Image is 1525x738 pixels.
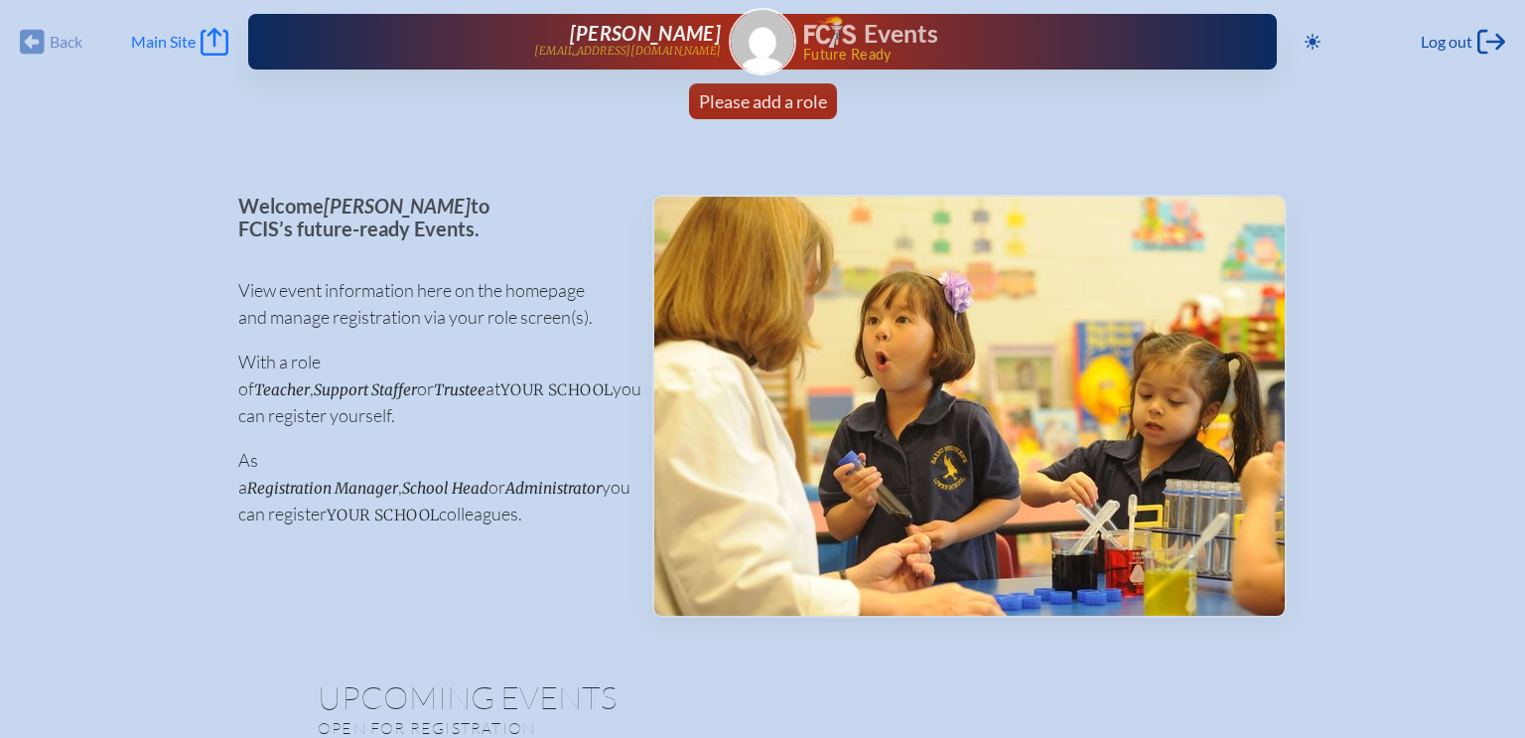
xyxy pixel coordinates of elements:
p: View event information here on the homepage and manage registration via your role screen(s). [238,277,621,331]
span: Log out [1421,32,1472,52]
img: Events [654,197,1285,616]
span: Registration Manager [247,479,398,498]
a: [PERSON_NAME][EMAIL_ADDRESS][DOMAIN_NAME] [312,22,721,62]
p: With a role of , or at you can register yourself. [238,349,621,429]
span: Support Staffer [314,380,417,399]
span: your school [327,506,439,524]
img: Gravatar [731,10,794,74]
a: Please add a role [691,83,835,119]
span: School Head [402,479,488,498]
p: Open for registration [318,718,842,738]
div: FCIS Events — Future ready [804,16,1213,62]
span: Teacher [254,380,310,399]
span: Future Ready [803,48,1213,62]
a: Gravatar [729,8,796,75]
span: Please add a role [699,90,827,112]
p: [EMAIL_ADDRESS][DOMAIN_NAME] [534,45,721,58]
p: As a , or you can register colleagues. [238,447,621,527]
span: Administrator [505,479,602,498]
a: Main Site [131,28,228,56]
span: [PERSON_NAME] [570,21,721,45]
span: [PERSON_NAME] [324,194,471,218]
span: Trustee [434,380,485,399]
p: Welcome to FCIS’s future-ready Events. [238,195,621,239]
span: your school [500,380,613,399]
h1: Upcoming Events [318,681,1207,713]
span: Main Site [131,32,196,52]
